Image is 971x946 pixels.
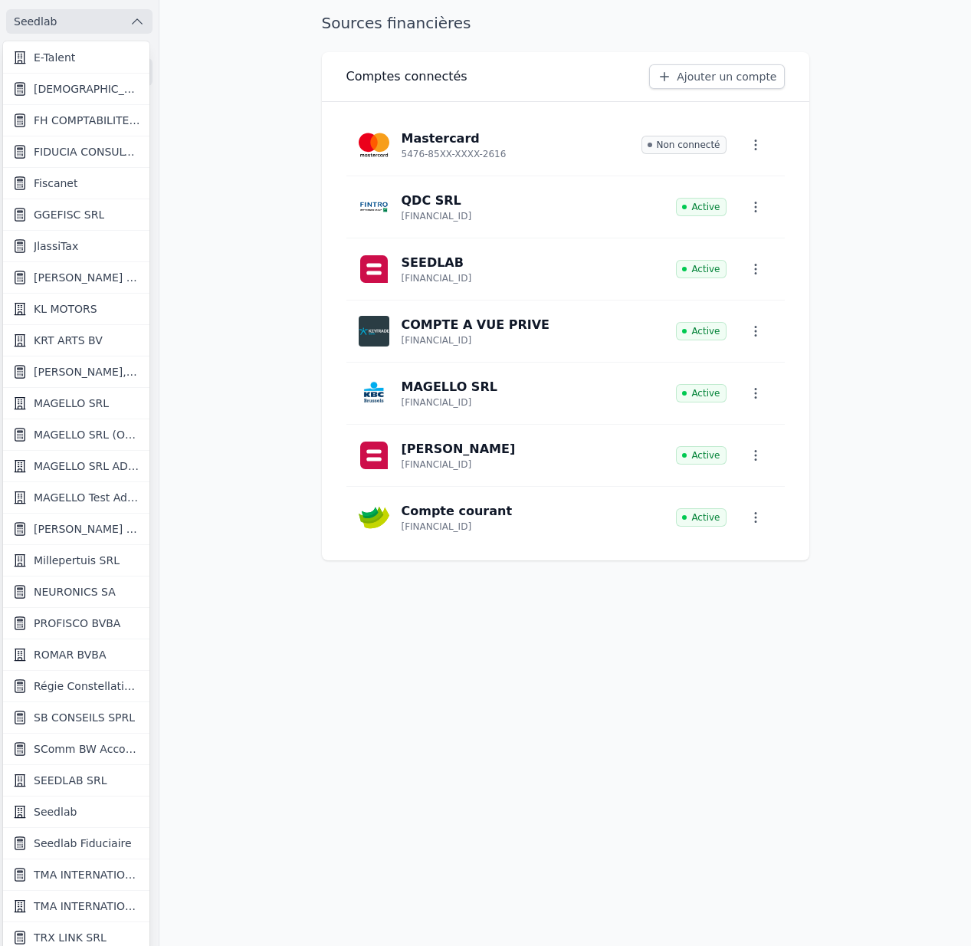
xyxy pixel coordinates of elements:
[34,867,140,882] span: TMA INTERNATIONAL SA
[34,144,140,159] span: FIDUCIA CONSULTING SRL
[34,710,135,725] span: SB CONSEILS SPRL
[34,364,140,379] span: [PERSON_NAME], [PERSON_NAME]
[34,804,77,820] span: Seedlab
[34,113,140,128] span: FH COMPTABILITE SRL
[34,270,140,285] span: [PERSON_NAME] ET PARTNERS SRL
[34,238,78,254] span: JlassiTax
[34,50,75,65] span: E-Talent
[34,930,107,945] span: TRX LINK SRL
[34,176,77,191] span: Fiscanet
[34,333,103,348] span: KRT ARTS BV
[34,490,140,505] span: MAGELLO Test Aderys
[34,81,140,97] span: [DEMOGRAPHIC_DATA][PERSON_NAME][DEMOGRAPHIC_DATA]
[34,678,140,694] span: Régie Constellation SCRL
[34,458,140,474] span: MAGELLO SRL ADERYS
[34,836,132,851] span: Seedlab Fiduciaire
[34,898,140,914] span: TMA INTERNATIONAL SA
[34,741,140,757] span: SComm BW Accounting
[34,773,107,788] span: SEEDLAB SRL
[34,553,120,568] span: Millepertuis SRL
[34,301,97,317] span: KL MOTORS
[34,616,120,631] span: PROFISCO BVBA
[34,647,107,662] span: ROMAR BVBA
[34,427,140,442] span: MAGELLO SRL (OFFICIEL)
[34,207,104,222] span: GGEFISC SRL
[34,584,116,599] span: NEURONICS SA
[34,396,109,411] span: MAGELLO SRL
[34,521,140,537] span: [PERSON_NAME] SRL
